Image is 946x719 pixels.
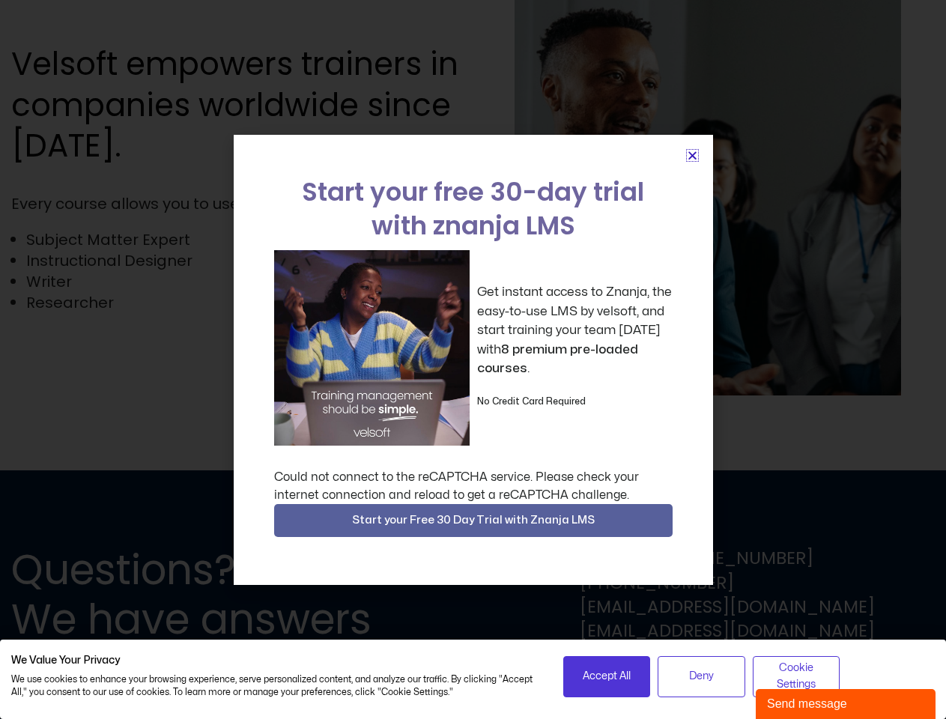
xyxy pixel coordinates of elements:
strong: 8 premium pre-loaded courses [477,343,638,375]
span: Start your Free 30 Day Trial with Znanja LMS [352,512,595,530]
a: Close [687,150,698,161]
span: Cookie Settings [762,660,831,694]
strong: No Credit Card Required [477,397,586,406]
span: Deny [689,668,714,685]
h2: Start your free 30-day trial with znanja LMS [274,175,673,243]
iframe: chat widget [756,686,939,719]
span: Accept All [583,668,631,685]
h2: We Value Your Privacy [11,654,541,667]
div: Could not connect to the reCAPTCHA service. Please check your internet connection and reload to g... [274,468,673,504]
p: Get instant access to Znanja, the easy-to-use LMS by velsoft, and start training your team [DATE]... [477,282,673,378]
img: a woman sitting at her laptop dancing [274,250,470,446]
button: Start your Free 30 Day Trial with Znanja LMS [274,504,673,537]
button: Adjust cookie preferences [753,656,840,697]
button: Accept all cookies [563,656,651,697]
p: We use cookies to enhance your browsing experience, serve personalized content, and analyze our t... [11,673,541,699]
button: Deny all cookies [658,656,745,697]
